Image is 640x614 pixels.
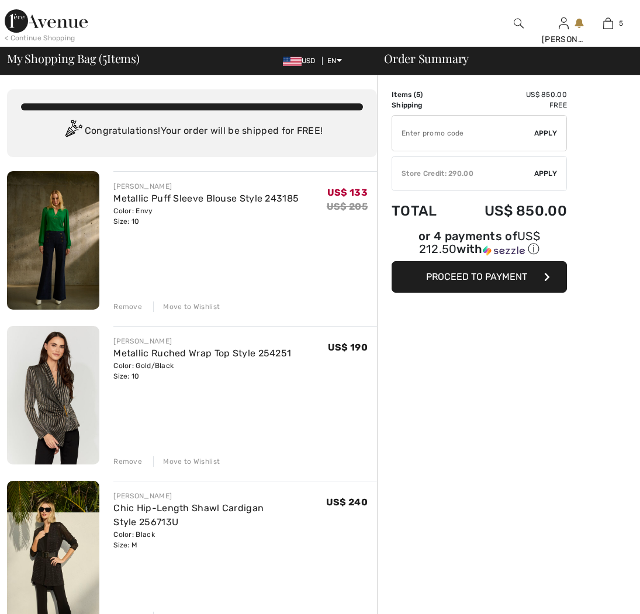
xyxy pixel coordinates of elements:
[283,57,320,65] span: USD
[534,128,558,138] span: Apply
[113,456,142,467] div: Remove
[113,193,299,204] a: Metallic Puff Sleeve Blouse Style 243185
[392,231,567,261] div: or 4 payments ofUS$ 212.50withSezzle Click to learn more about Sezzle
[328,342,368,353] span: US$ 190
[113,529,326,550] div: Color: Black Size: M
[113,206,299,227] div: Color: Envy Size: 10
[534,168,558,179] span: Apply
[392,116,534,151] input: Promo code
[483,245,525,256] img: Sezzle
[113,336,291,346] div: [PERSON_NAME]
[113,360,291,381] div: Color: Gold/Black Size: 10
[21,120,363,143] div: Congratulations! Your order will be shipped for FREE!
[392,261,567,293] button: Proceed to Payment
[153,301,220,312] div: Move to Wishlist
[370,53,633,64] div: Order Summary
[454,89,567,100] td: US$ 850.00
[603,16,613,30] img: My Bag
[7,326,99,464] img: Metallic Ruched Wrap Top Style 254251
[326,497,368,508] span: US$ 240
[586,16,630,30] a: 5
[7,53,140,64] span: My Shopping Bag ( Items)
[113,181,299,192] div: [PERSON_NAME]
[416,91,420,99] span: 5
[113,301,142,312] div: Remove
[542,33,586,46] div: [PERSON_NAME]
[327,187,368,198] span: US$ 133
[113,491,326,501] div: [PERSON_NAME]
[283,57,302,66] img: US Dollar
[392,100,454,110] td: Shipping
[7,171,99,310] img: Metallic Puff Sleeve Blouse Style 243185
[327,57,342,65] span: EN
[619,18,623,29] span: 5
[153,456,220,467] div: Move to Wishlist
[454,100,567,110] td: Free
[5,33,75,43] div: < Continue Shopping
[426,271,527,282] span: Proceed to Payment
[514,16,524,30] img: search the website
[392,191,454,231] td: Total
[327,201,368,212] s: US$ 205
[5,9,88,33] img: 1ère Avenue
[392,89,454,100] td: Items ( )
[559,16,569,30] img: My Info
[102,50,107,65] span: 5
[61,120,85,143] img: Congratulation2.svg
[113,502,264,528] a: Chic Hip-Length Shawl Cardigan Style 256713U
[454,191,567,231] td: US$ 850.00
[392,231,567,257] div: or 4 payments of with
[559,18,569,29] a: Sign In
[419,229,540,256] span: US$ 212.50
[392,168,534,179] div: Store Credit: 290.00
[113,348,291,359] a: Metallic Ruched Wrap Top Style 254251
